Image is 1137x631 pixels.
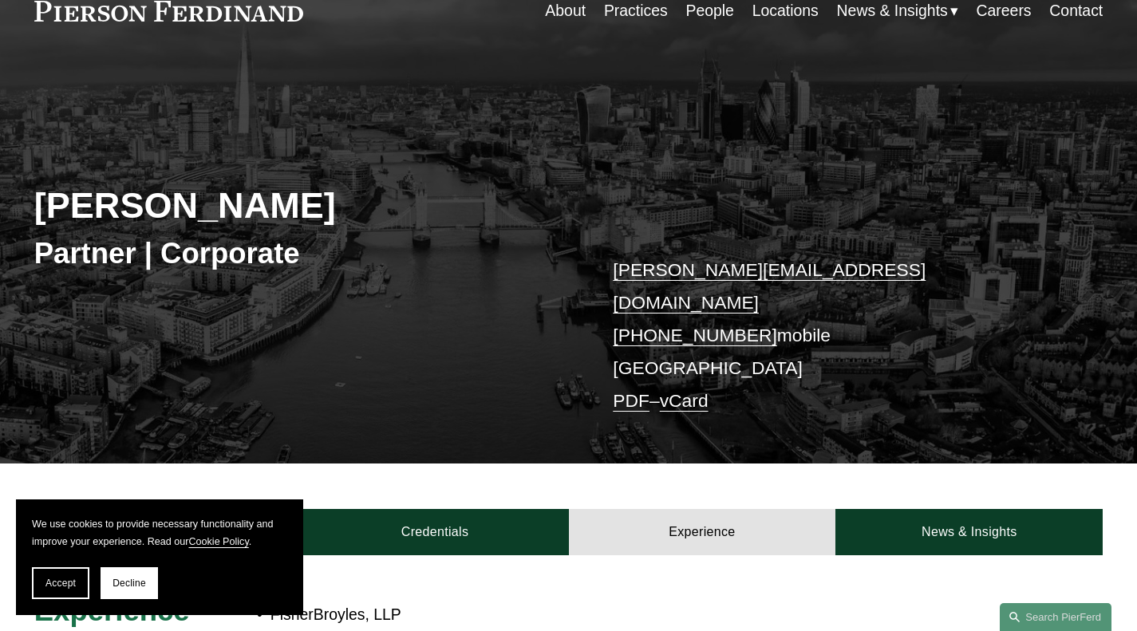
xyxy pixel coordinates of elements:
[613,259,926,313] a: [PERSON_NAME][EMAIL_ADDRESS][DOMAIN_NAME]
[302,509,569,555] a: Credentials
[1000,603,1111,631] a: Search this site
[34,235,569,271] h3: Partner | Corporate
[16,499,303,615] section: Cookie banner
[270,601,969,629] p: FisherBroyles, LLP
[32,567,89,599] button: Accept
[34,184,569,228] h2: [PERSON_NAME]
[113,578,146,589] span: Decline
[569,509,836,555] a: Experience
[45,578,76,589] span: Accept
[188,536,248,547] a: Cookie Policy
[32,515,287,551] p: We use cookies to provide necessary functionality and improve your experience. Read our .
[835,509,1103,555] a: News & Insights
[613,390,649,411] a: PDF
[613,325,777,345] a: [PHONE_NUMBER]
[613,254,1058,418] p: mobile [GEOGRAPHIC_DATA] –
[660,390,709,411] a: vCard
[101,567,158,599] button: Decline
[34,594,190,627] span: Experience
